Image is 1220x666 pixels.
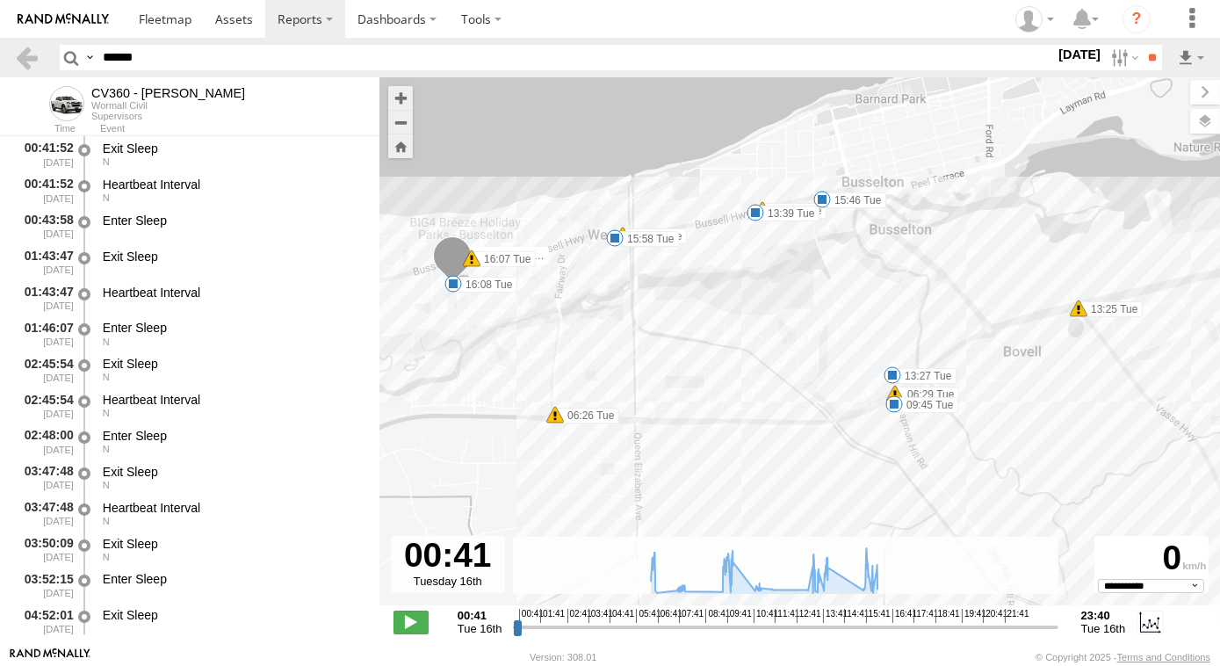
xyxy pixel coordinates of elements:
label: 06:26 Tue [555,408,619,423]
div: 03:47:48 [DATE] [14,497,76,530]
div: 00:43:58 [DATE] [14,210,76,243]
strong: 23:40 [1081,609,1126,622]
span: 02:41 [567,609,592,623]
span: Heading: 4 [103,372,110,382]
div: 02:45:54 [DATE] [14,353,76,386]
span: Heading: 7 [103,552,110,562]
div: Exit Sleep [103,536,363,552]
div: 0 [1097,539,1206,578]
div: Exit Sleep [103,141,363,156]
span: 10:41 [754,609,778,623]
span: Heading: 2 [103,192,110,203]
span: 07:41 [679,609,704,623]
span: 06:41 [658,609,682,623]
span: 21:41 [1005,609,1029,623]
div: Exit Sleep [103,464,363,480]
i: ? [1123,5,1151,33]
label: [DATE] [1055,45,1104,64]
div: Heartbeat Interval [103,392,363,408]
label: 15:57 Tue [623,228,687,244]
span: Heading: 4 [103,337,110,347]
span: 01:41 [540,609,565,623]
span: 14:41 [844,609,869,623]
label: 13:39 Tue [755,206,819,221]
label: 13:38 Tue [762,203,827,219]
span: CV360 - [PERSON_NAME] [475,250,603,262]
div: Exit Sleep [103,607,363,623]
span: Tue 16th Sep 2025 [458,622,502,635]
label: 15:58 Tue [615,231,679,247]
div: 01:43:47 [DATE] [14,282,76,315]
div: Enter Sleep [103,320,363,336]
div: Exit Sleep [103,249,363,264]
img: rand-logo.svg [18,13,109,25]
a: Terms and Conditions [1117,652,1210,662]
span: 20:41 [983,609,1007,623]
div: Supervisors [91,111,245,121]
span: Heading: 5 [103,480,110,490]
div: 04:52:01 [DATE] [14,604,76,637]
div: 00:41:52 [DATE] [14,174,76,206]
div: Wormall Civil [91,100,245,111]
span: 00:41 [519,609,544,623]
span: 09:41 [727,609,752,623]
label: Search Filter Options [1104,45,1142,70]
div: 01:46:07 [DATE] [14,318,76,351]
span: 12:41 [797,609,821,623]
span: Heading: 5 [103,516,110,526]
strong: 00:41 [458,609,502,622]
div: CV360 - Ray McCawley - View Asset History [91,86,245,100]
span: 03:41 [588,609,613,623]
label: 13:25 Tue [1079,301,1143,317]
span: 18:41 [935,609,960,623]
span: 05:41 [636,609,661,623]
div: Event [100,125,379,134]
div: Heartbeat Interval [103,177,363,192]
label: 16:07 Tue [472,251,536,267]
button: Zoom in [388,86,413,110]
a: Visit our Website [10,648,90,666]
div: Enter Sleep [103,428,363,444]
span: Heading: 5 [103,444,110,454]
label: 13:27 Tue [892,368,957,384]
div: © Copyright 2025 - [1036,652,1210,662]
label: Export results as... [1176,45,1206,70]
div: 01:43:47 [DATE] [14,246,76,279]
span: Heading: 2 [103,156,110,167]
div: 03:47:48 [DATE] [14,461,76,494]
label: 06:29 Tue [895,387,959,402]
div: Time [14,125,76,134]
span: Heading: 4 [103,408,110,418]
div: 02:45:54 [DATE] [14,389,76,422]
label: 15:46 Tue [822,192,886,208]
span: 15:41 [866,609,891,623]
span: 13:41 [823,609,848,623]
div: Heartbeat Interval [103,500,363,516]
span: 16:41 [892,609,917,623]
div: 02:48:00 [DATE] [14,425,76,458]
div: Jaydon Walker [1009,6,1060,33]
span: 17:41 [913,609,938,623]
label: Search Query [83,45,97,70]
span: 19:41 [962,609,986,623]
span: 11:41 [775,609,799,623]
button: Zoom Home [388,134,413,158]
label: Play/Stop [393,611,429,633]
span: 08:41 [705,609,730,623]
label: 16:08 Tue [453,277,517,293]
div: Enter Sleep [103,571,363,587]
label: 09:45 Tue [894,397,958,413]
button: Zoom out [388,110,413,134]
div: Version: 308.01 [530,652,596,662]
div: 03:52:15 [DATE] [14,569,76,602]
div: 03:50:09 [DATE] [14,533,76,566]
span: Tue 16th Sep 2025 [1081,622,1126,635]
div: Heartbeat Interval [103,285,363,300]
div: 00:41:52 [DATE] [14,138,76,170]
a: Back to previous Page [14,45,40,70]
span: 04:41 [610,609,634,623]
div: Exit Sleep [103,356,363,372]
div: Enter Sleep [103,213,363,228]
